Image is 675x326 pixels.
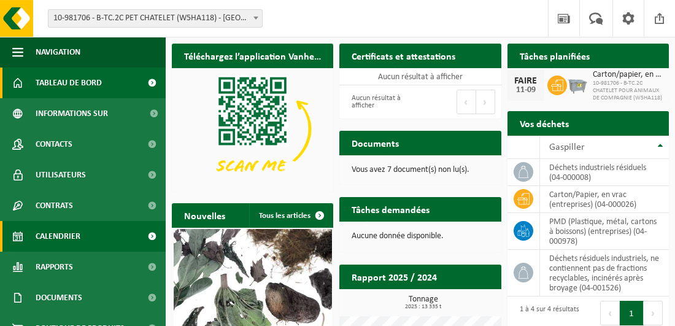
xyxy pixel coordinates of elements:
h2: Certificats et attestations [339,44,468,68]
span: Gaspiller [549,142,585,152]
span: Documents [36,282,82,313]
h2: Nouvelles [172,203,237,227]
span: Tableau de bord [36,68,102,98]
h2: Tâches planifiées [507,44,602,68]
button: Précédent [457,90,476,114]
span: Contrats [36,190,73,221]
p: Vous avez 7 document(s) non lu(s). [352,166,488,174]
div: FAIRE [514,76,538,86]
span: Informations sur l’entreprise [36,98,142,129]
img: Téléchargez l’application VHEPlus [172,68,333,190]
button: Prochain [644,301,663,325]
span: 10-981706 - B-TC.2C PET CHATELET (W5HA118) - PONT-DE-LOUP [48,10,262,27]
td: Carton/Papier, en vrac (entreprises) (04-000026) [540,186,669,213]
button: Prochain [476,90,495,114]
a: Tous les articles [249,203,332,228]
td: Déchets industriels résiduels (04-000008) [540,159,669,186]
span: 10-981706 - B-TC.2C CHATELET POUR ANIMAUX DE COMPAGNIE (W5HA118) [593,80,663,102]
span: 2025 : 13 335 t [345,304,501,310]
span: Carton/papier, en vrac (entreprises) [593,70,663,80]
font: Tonnage [409,295,438,304]
div: Aucun résultat à afficher [345,88,414,115]
span: 10-981706 - B-TC.2C PET CHATELET (W5HA118) - PONT-DE-LOUP [48,9,263,28]
td: Aucun résultat à afficher [339,68,501,85]
h2: Rapport 2025 / 2024 [339,265,449,289]
div: 11-09 [514,86,538,95]
button: 1 [620,301,644,325]
font: Tous les articles [259,212,310,220]
button: Précédent [600,301,620,325]
p: Aucune donnée disponible. [352,232,488,241]
h2: Documents [339,131,411,155]
td: Déchets résiduels industriels, ne contiennent pas de fractions recyclables, incinérés après broya... [540,250,669,297]
img: WB-2500-GAL-GY-01 [567,74,588,95]
span: Calendrier [36,221,80,252]
h2: Téléchargez l’application Vanheede+ dès maintenant ! [172,44,333,68]
span: Contacts [36,129,72,160]
span: Utilisateurs [36,160,86,190]
td: PMD (Plastique, métal, cartons à boissons) (entreprises) (04-000978) [540,213,669,250]
h2: Vos déchets [507,111,581,135]
span: Rapports [36,252,73,282]
h2: Tâches demandées [339,197,442,221]
span: Navigation [36,37,80,68]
